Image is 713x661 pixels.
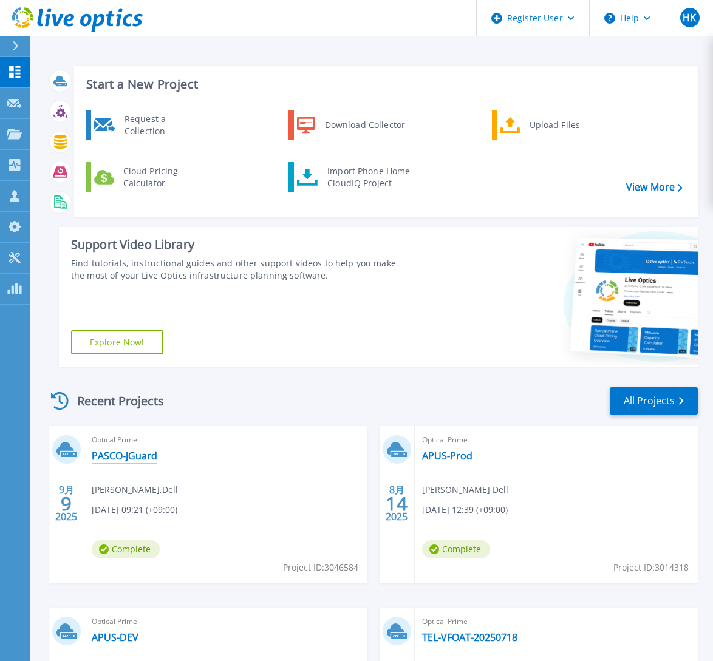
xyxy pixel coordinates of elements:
[610,387,698,415] a: All Projects
[92,631,138,643] a: APUS-DEV
[86,78,682,91] h3: Start a New Project
[385,481,408,526] div: 8月 2025
[92,503,177,517] span: [DATE] 09:21 (+09:00)
[117,165,207,189] div: Cloud Pricing Calculator
[626,181,683,193] a: View More
[47,386,180,416] div: Recent Projects
[61,498,72,509] span: 9
[319,113,411,137] div: Download Collector
[492,110,616,140] a: Upload Files
[386,498,408,509] span: 14
[92,615,360,628] span: Optical Prime
[71,237,402,253] div: Support Video Library
[422,503,508,517] span: [DATE] 12:39 (+09:00)
[613,561,689,574] span: Project ID: 3014318
[92,433,360,447] span: Optical Prime
[683,13,696,22] span: HK
[283,561,358,574] span: Project ID: 3046584
[118,113,207,137] div: Request a Collection
[524,113,613,137] div: Upload Files
[86,110,210,140] a: Request a Collection
[86,162,210,192] a: Cloud Pricing Calculator
[422,450,472,462] a: APUS-Prod
[92,450,157,462] a: PASCO-JGuard
[422,615,691,628] span: Optical Prime
[422,483,508,497] span: [PERSON_NAME] , Dell
[288,110,413,140] a: Download Collector
[92,483,178,497] span: [PERSON_NAME] , Dell
[71,257,402,282] div: Find tutorials, instructional guides and other support videos to help you make the most of your L...
[92,540,160,558] span: Complete
[71,330,163,354] a: Explore Now!
[422,433,691,447] span: Optical Prime
[422,540,490,558] span: Complete
[422,631,517,643] a: TEL-VFOAT-20250718
[55,481,78,526] div: 9月 2025
[321,165,416,189] div: Import Phone Home CloudIQ Project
